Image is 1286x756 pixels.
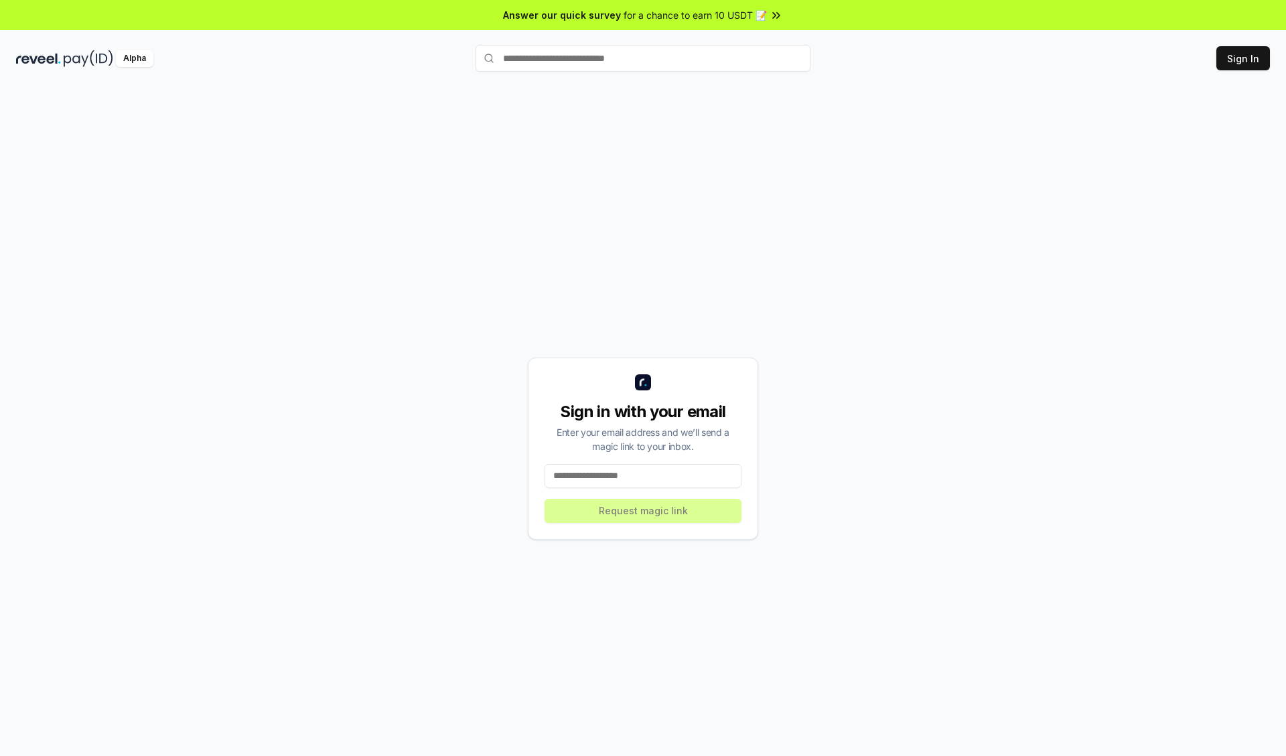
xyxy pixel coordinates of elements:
button: Sign In [1216,46,1270,70]
div: Sign in with your email [545,401,741,423]
div: Alpha [116,50,153,67]
img: reveel_dark [16,50,61,67]
span: Answer our quick survey [503,8,621,22]
span: for a chance to earn 10 USDT 📝 [624,8,767,22]
img: logo_small [635,374,651,390]
img: pay_id [64,50,113,67]
div: Enter your email address and we’ll send a magic link to your inbox. [545,425,741,453]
